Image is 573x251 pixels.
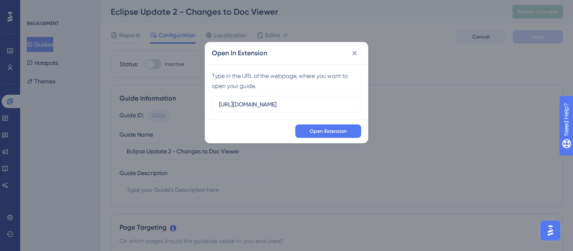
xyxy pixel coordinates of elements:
[212,48,267,58] h2: Open In Extension
[310,128,347,135] span: Open Extension
[219,100,354,109] input: URL
[212,71,361,91] div: Type in the URL of the webpage, where you want to open your guide.
[538,218,563,243] iframe: UserGuiding AI Assistant Launcher
[20,2,52,12] span: Need Help?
